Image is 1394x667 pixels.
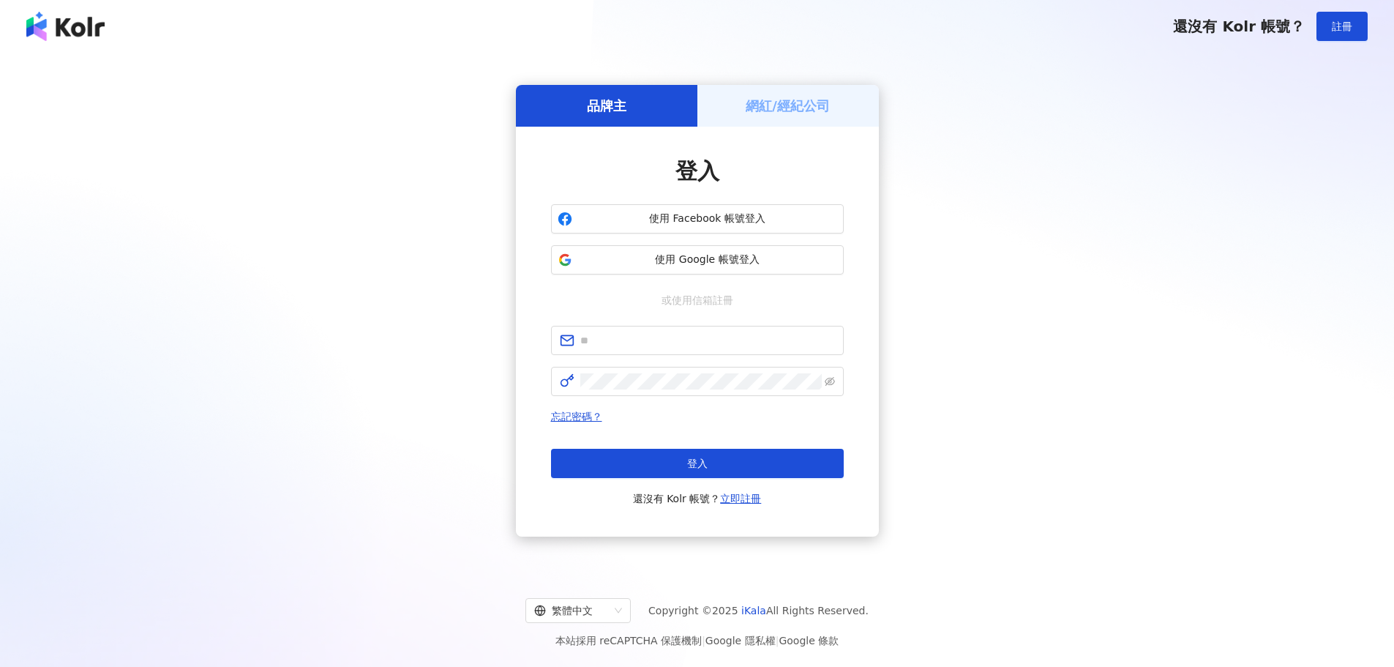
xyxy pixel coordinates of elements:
[1332,21,1352,32] span: 註冊
[578,253,837,267] span: 使用 Google 帳號登入
[741,605,766,616] a: iKala
[551,411,602,422] a: 忘記密碼？
[687,458,708,469] span: 登入
[1173,18,1305,35] span: 還沒有 Kolr 帳號？
[551,245,844,275] button: 使用 Google 帳號登入
[825,376,835,387] span: eye-invisible
[1316,12,1368,41] button: 註冊
[587,97,626,115] h5: 品牌主
[720,493,761,504] a: 立即註冊
[551,449,844,478] button: 登入
[648,602,869,619] span: Copyright © 2025 All Rights Reserved.
[26,12,105,41] img: logo
[633,490,762,507] span: 還沒有 Kolr 帳號？
[675,158,719,184] span: 登入
[651,292,743,308] span: 或使用信箱註冊
[578,212,837,226] span: 使用 Facebook 帳號登入
[702,635,705,646] span: |
[705,635,776,646] a: Google 隱私權
[555,632,839,649] span: 本站採用 reCAPTCHA 保護機制
[779,635,839,646] a: Google 條款
[746,97,830,115] h5: 網紅/經紀公司
[776,635,779,646] span: |
[551,204,844,234] button: 使用 Facebook 帳號登入
[534,599,609,622] div: 繁體中文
